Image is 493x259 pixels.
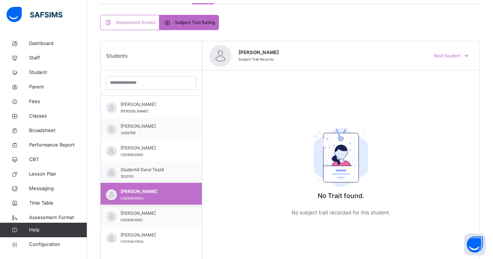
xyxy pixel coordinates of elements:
span: CSDEMO/003 [121,196,143,200]
p: No Trait found. [268,191,413,201]
span: Student4 Darul Test4 [121,166,186,173]
span: Students [106,52,127,59]
img: default.svg [106,233,117,244]
img: default.svg [106,124,117,135]
span: 1020115 [121,174,134,178]
span: Assessment Format [29,214,87,221]
img: default.svg [106,211,117,222]
div: No Trait found. [268,108,413,231]
span: Student [29,69,87,76]
span: CSDEMO/002 [121,153,143,157]
span: Configuration [29,241,87,248]
span: Next Student [434,53,460,59]
p: No subject trait recorded for this student. [268,208,413,217]
img: default.svg [106,102,117,113]
img: default.svg [209,45,231,67]
span: 3456789 [121,131,135,135]
span: [PERSON_NAME] [121,123,186,129]
img: default.svg [106,168,117,178]
span: Performance Report [29,141,87,149]
span: Time Table [29,200,87,207]
img: student.207b5acb3037b72b59086e8b1a17b1d0.svg [314,128,368,187]
span: [PERSON_NAME] [121,188,186,195]
span: [PERSON_NAME] [121,109,148,113]
span: Classes [29,112,87,120]
span: CBT [29,156,87,163]
button: Open asap [464,234,486,255]
img: default.svg [106,189,117,200]
span: [PERSON_NAME] [121,145,186,151]
span: Subject Trait Rating [175,19,215,26]
img: default.svg [106,146,117,157]
span: Staff [29,54,87,62]
span: Parent [29,83,87,91]
span: CSDEMO/004 [121,240,143,244]
span: Broadsheet [29,127,87,134]
span: Messaging [29,185,87,192]
span: Fees [29,98,87,105]
span: Subject Trait Records [239,57,274,61]
span: Help [29,226,87,234]
span: [PERSON_NAME] [121,210,186,217]
span: Dashboard [29,40,87,47]
img: safsims [7,7,62,22]
span: Assessment Scores [116,19,155,26]
span: CSDEMO/001 [121,218,143,222]
span: [PERSON_NAME] [121,232,186,238]
span: Lesson Plan [29,170,87,178]
span: [PERSON_NAME] [121,101,186,108]
span: [PERSON_NAME] [239,49,421,56]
